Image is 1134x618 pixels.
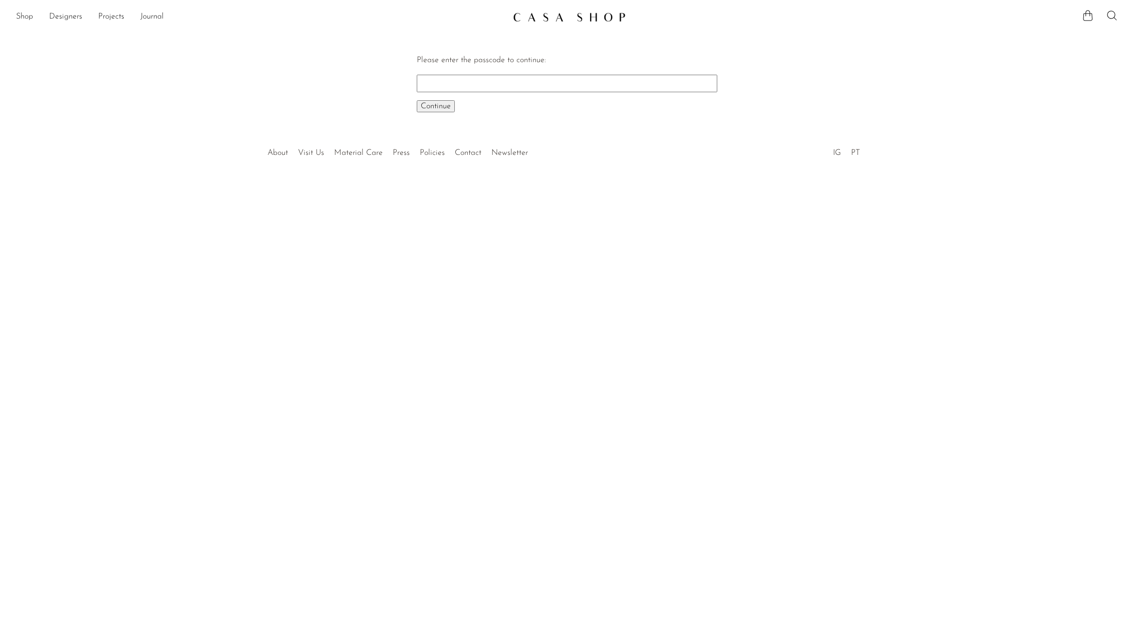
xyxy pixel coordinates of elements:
a: Projects [98,11,124,24]
a: Visit Us [298,149,324,157]
a: Policies [420,149,445,157]
button: Continue [417,100,455,112]
a: Journal [140,11,164,24]
label: Please enter the passcode to continue: [417,56,546,64]
a: IG [833,149,841,157]
a: PT [851,149,860,157]
a: Designers [49,11,82,24]
ul: Social Medias [828,141,865,160]
a: Contact [455,149,481,157]
a: Material Care [334,149,383,157]
ul: NEW HEADER MENU [16,9,505,26]
a: About [267,149,288,157]
a: Shop [16,11,33,24]
nav: Desktop navigation [16,9,505,26]
ul: Quick links [262,141,533,160]
a: Press [393,149,410,157]
span: Continue [421,102,451,110]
